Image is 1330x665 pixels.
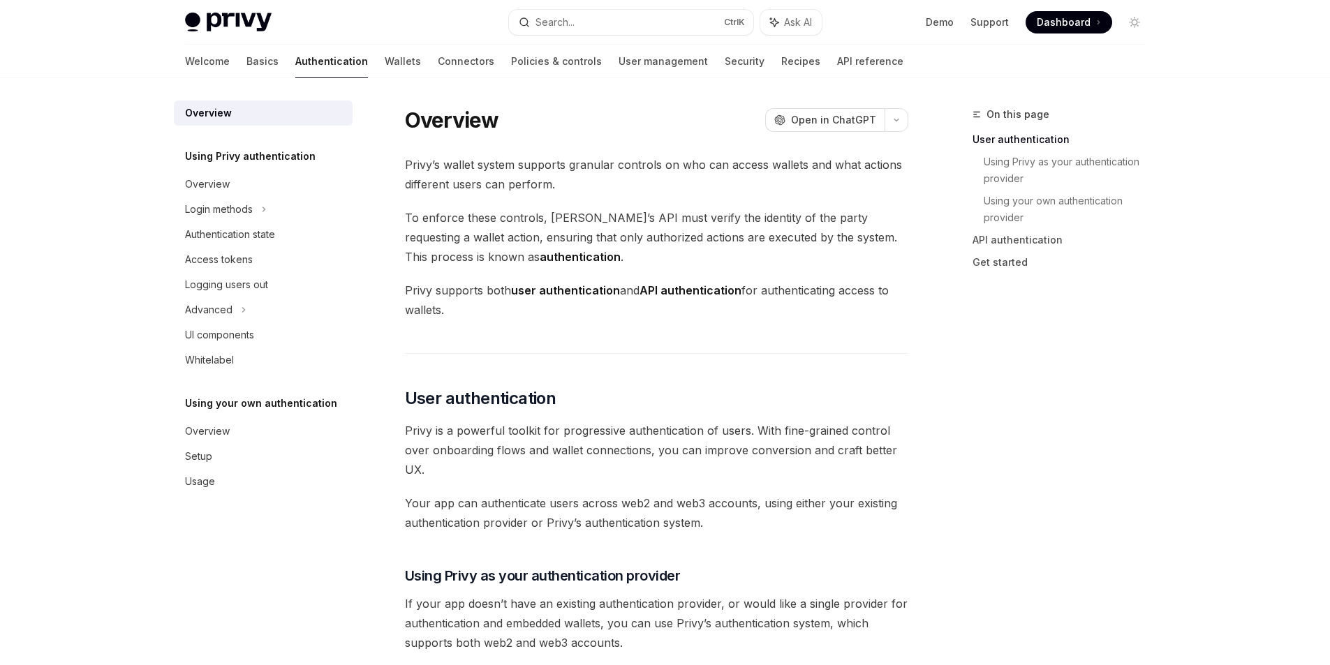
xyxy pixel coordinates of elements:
[174,322,353,348] a: UI components
[185,352,234,368] div: Whitelabel
[185,395,337,412] h5: Using your own authentication
[640,283,741,297] strong: API authentication
[185,13,272,32] img: light logo
[540,250,621,264] strong: authentication
[760,10,822,35] button: Ask AI
[174,444,353,469] a: Setup
[984,190,1157,229] a: Using your own authentication provider
[405,566,681,585] span: Using Privy as your authentication provider
[1123,11,1146,33] button: Toggle dark mode
[174,222,353,247] a: Authentication state
[185,473,215,490] div: Usage
[535,14,575,31] div: Search...
[837,45,903,78] a: API reference
[185,276,268,293] div: Logging users out
[246,45,279,78] a: Basics
[724,17,745,28] span: Ctrl K
[1026,11,1112,33] a: Dashboard
[973,229,1157,251] a: API authentication
[511,45,602,78] a: Policies & controls
[970,15,1009,29] a: Support
[174,469,353,494] a: Usage
[984,151,1157,190] a: Using Privy as your authentication provider
[174,172,353,197] a: Overview
[405,421,908,479] span: Privy is a powerful toolkit for progressive authentication of users. With fine-grained control ov...
[511,283,620,297] strong: user authentication
[619,45,708,78] a: User management
[174,247,353,272] a: Access tokens
[725,45,764,78] a: Security
[174,272,353,297] a: Logging users out
[185,423,230,440] div: Overview
[174,419,353,444] a: Overview
[185,327,254,343] div: UI components
[405,493,908,532] span: Your app can authenticate users across web2 and web3 accounts, using either your existing authent...
[185,105,232,121] div: Overview
[973,128,1157,151] a: User authentication
[509,10,753,35] button: Search...CtrlK
[385,45,421,78] a: Wallets
[185,148,316,165] h5: Using Privy authentication
[1037,15,1091,29] span: Dashboard
[405,387,556,410] span: User authentication
[185,448,212,465] div: Setup
[185,201,253,218] div: Login methods
[987,106,1049,123] span: On this page
[781,45,820,78] a: Recipes
[185,226,275,243] div: Authentication state
[405,107,499,133] h1: Overview
[174,348,353,373] a: Whitelabel
[973,251,1157,274] a: Get started
[405,281,908,320] span: Privy supports both and for authenticating access to wallets.
[791,113,876,127] span: Open in ChatGPT
[784,15,812,29] span: Ask AI
[295,45,368,78] a: Authentication
[765,108,885,132] button: Open in ChatGPT
[405,594,908,652] span: If your app doesn’t have an existing authentication provider, or would like a single provider for...
[405,208,908,267] span: To enforce these controls, [PERSON_NAME]’s API must verify the identity of the party requesting a...
[185,45,230,78] a: Welcome
[185,176,230,193] div: Overview
[438,45,494,78] a: Connectors
[926,15,954,29] a: Demo
[174,100,353,126] a: Overview
[185,251,253,268] div: Access tokens
[405,155,908,194] span: Privy’s wallet system supports granular controls on who can access wallets and what actions diffe...
[185,301,232,318] div: Advanced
